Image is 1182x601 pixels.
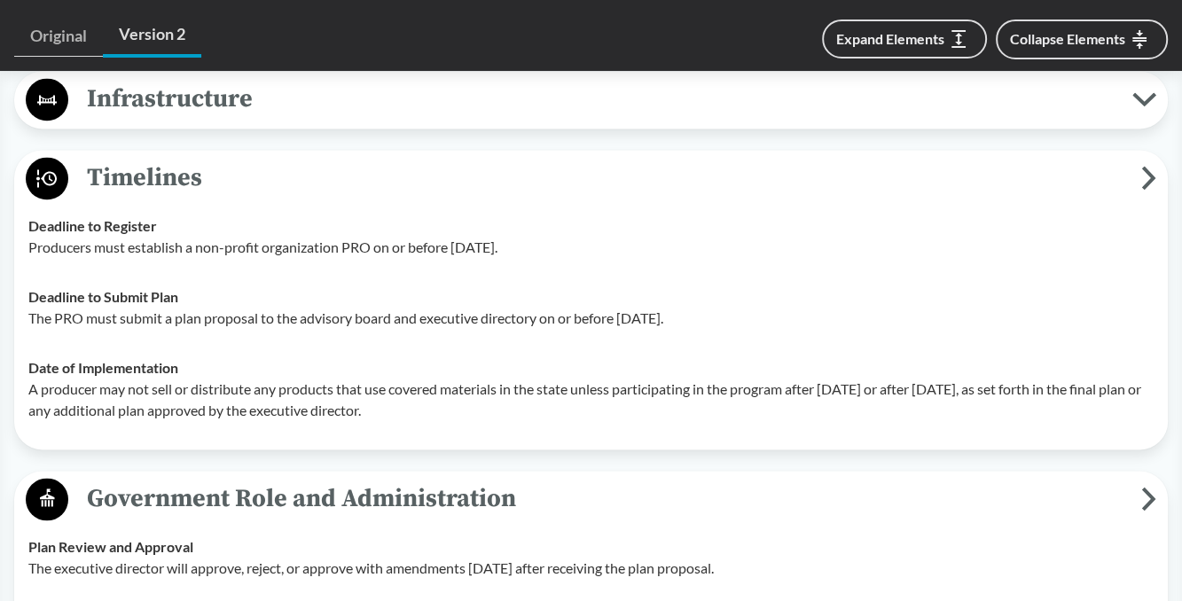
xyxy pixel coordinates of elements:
a: Original [14,16,103,57]
button: Timelines [20,156,1162,201]
button: Expand Elements [822,20,987,59]
strong: Deadline to Register [28,217,157,234]
button: Government Role and Administration [20,477,1162,522]
span: Infrastructure [68,79,1132,119]
span: Government Role and Administration [68,479,1141,519]
button: Infrastructure [20,77,1162,122]
p: Producers must establish a non-profit organization PRO on or before [DATE]. [28,237,1154,258]
strong: Date of Implementation [28,359,178,376]
p: The PRO must submit a plan proposal to the advisory board and executive directory on or before [D... [28,308,1154,329]
p: A producer may not sell or distribute any products that use covered materials in the state unless... [28,379,1154,421]
span: Timelines [68,158,1141,198]
p: The executive director will approve, reject, or approve with amendments [DATE] after receiving th... [28,558,1154,579]
strong: Deadline to Submit Plan [28,288,178,305]
a: Version 2 [103,14,201,58]
strong: Plan Review and Approval [28,538,193,555]
button: Collapse Elements [996,20,1168,59]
